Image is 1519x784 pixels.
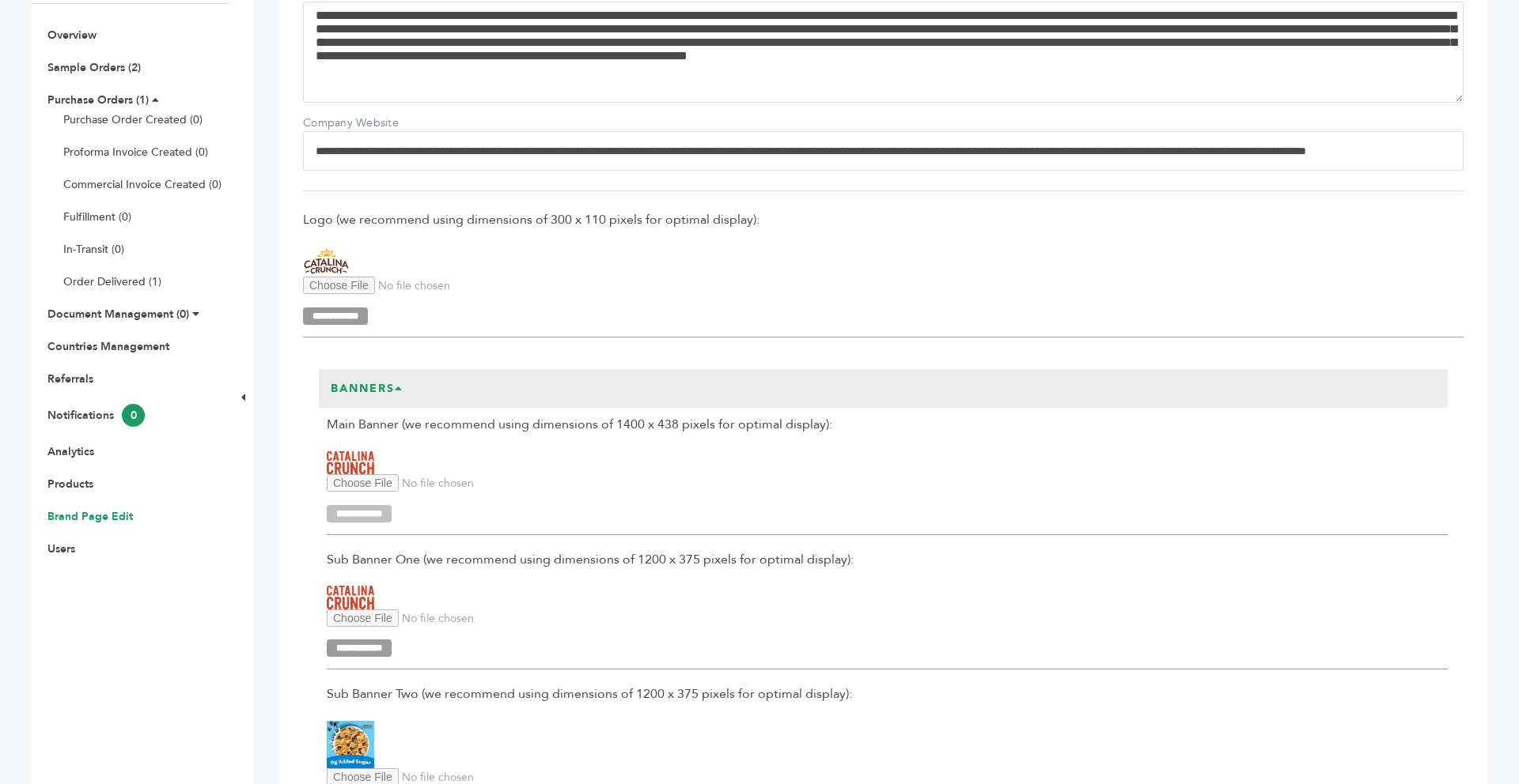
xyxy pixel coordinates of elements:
[47,444,94,459] a: Analytics
[319,369,415,409] h3: Banners
[47,509,133,524] a: Brand Page Edit
[63,274,161,289] a: Order Delivered (1)
[327,416,1448,433] span: Main Banner (we recommend using dimensions of 1400 x 438 pixels for optimal display):
[327,451,374,475] img: Catalina Snacks
[327,586,374,609] img: Catalina Snacks
[47,408,145,423] a: Notifications0
[63,145,208,160] a: Proforma Invoice Created (0)
[122,404,145,427] span: 0
[47,541,75,556] a: Users
[47,60,141,75] a: Sample Orders (2)
[47,339,169,354] a: Countries Management
[47,307,189,322] a: Document Management (0)
[63,242,124,257] a: In-Transit (0)
[47,371,93,386] a: Referrals
[63,209,131,224] a: Fulfillment (0)
[327,551,1448,568] span: Sub Banner One (we recommend using dimensions of 1200 x 375 pixels for optimal display):
[63,112,203,127] a: Purchase Order Created (0)
[47,477,93,492] a: Products
[47,28,97,43] a: Overview
[327,685,1448,703] span: Sub Banner Two (we recommend using dimensions of 1200 x 375 pixels for optimal display):
[303,211,1464,228] span: Logo (we recommend using dimensions of 300 x 110 pixels for optimal display):
[303,247,350,277] img: Catalina Snacks
[63,177,222,192] a: Commercial Invoice Created (0)
[47,92,149,107] a: Purchase Orders (1)
[303,115,414,131] label: Company Website
[327,721,374,768] img: Catalina Snacks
